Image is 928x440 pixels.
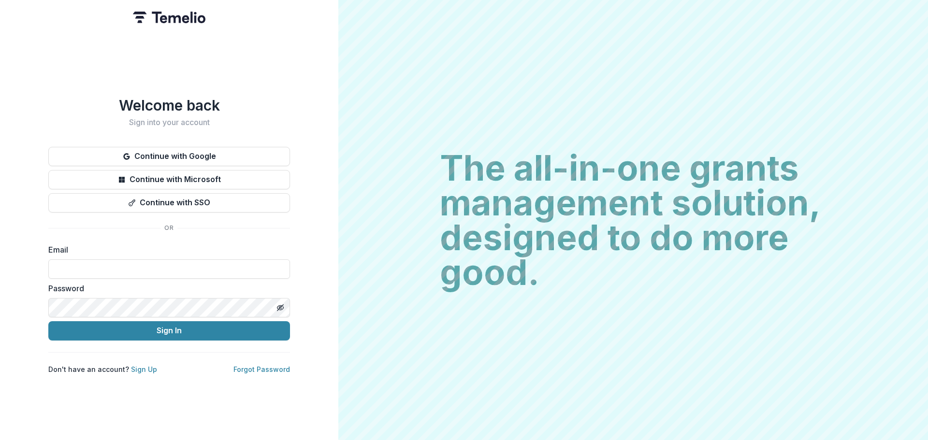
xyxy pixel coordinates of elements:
button: Toggle password visibility [273,300,288,315]
h1: Welcome back [48,97,290,114]
button: Continue with Microsoft [48,170,290,189]
label: Email [48,244,284,255]
button: Sign In [48,321,290,341]
button: Continue with SSO [48,193,290,213]
img: Temelio [133,12,205,23]
a: Sign Up [131,365,157,373]
a: Forgot Password [233,365,290,373]
button: Continue with Google [48,147,290,166]
p: Don't have an account? [48,364,157,374]
h2: Sign into your account [48,118,290,127]
label: Password [48,283,284,294]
